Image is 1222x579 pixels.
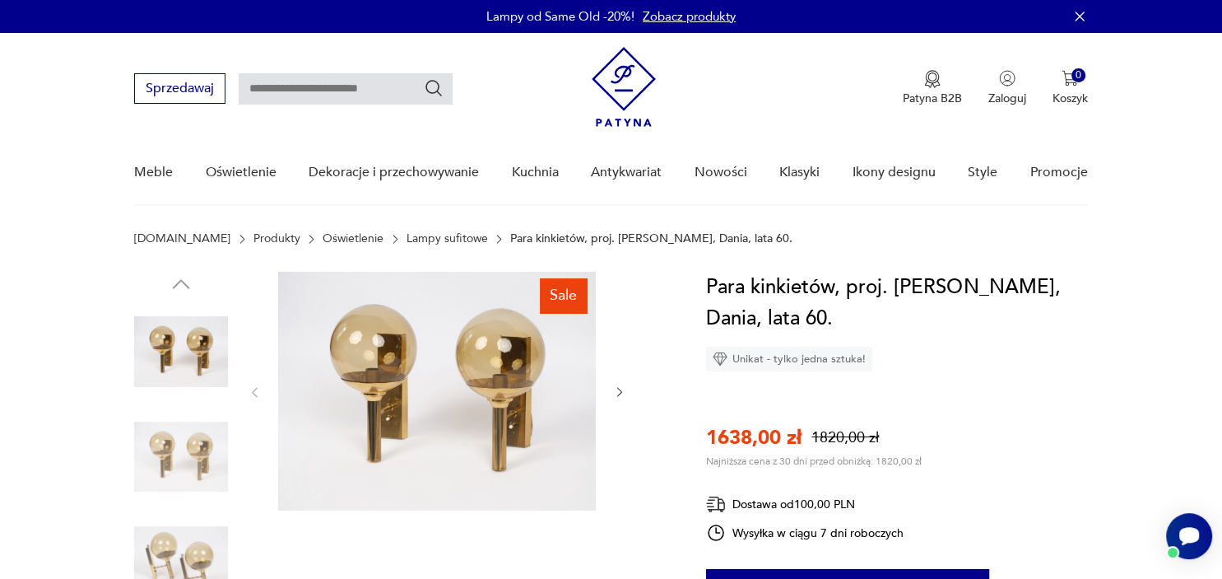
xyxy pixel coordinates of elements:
h1: Para kinkietów, proj. [PERSON_NAME], Dania, lata 60. [706,272,1087,334]
button: Patyna B2B [903,70,962,106]
img: Patyna - sklep z meblami i dekoracjami vintage [592,47,656,127]
a: Style [968,141,997,204]
a: Kuchnia [512,141,559,204]
div: Dostawa od 100,00 PLN [706,494,904,515]
a: Antykwariat [591,141,662,204]
img: Ikona diamentu [713,352,727,367]
button: 0Koszyk [1052,70,1088,106]
a: Oświetlenie [206,141,276,204]
p: 1638,00 zł [706,424,802,451]
div: Unikat - tylko jedna sztuka! [706,347,872,371]
p: Koszyk [1052,91,1088,106]
div: 0 [1071,68,1085,82]
a: Dekoracje i przechowywanie [309,141,479,204]
div: Sale [540,278,587,313]
a: Lampy sufitowe [407,232,488,245]
p: 1820,00 zł [811,427,879,448]
button: Szukaj [424,78,444,98]
a: Ikony designu [853,141,936,204]
a: Promocje [1030,141,1088,204]
img: Ikona medalu [924,70,941,88]
img: Ikona dostawy [706,494,726,515]
img: Ikonka użytkownika [999,70,1015,86]
p: Najniższa cena z 30 dni przed obniżką: 1820,00 zł [706,455,922,468]
img: Zdjęcie produktu Para kinkietów, proj. Svend Mejlstrom, Dania, lata 60. [278,272,596,511]
p: Lampy od Same Old -20%! [486,8,634,25]
img: Zdjęcie produktu Para kinkietów, proj. Svend Mejlstrom, Dania, lata 60. [134,305,228,399]
p: Zaloguj [988,91,1026,106]
img: Zdjęcie produktu Para kinkietów, proj. Svend Mejlstrom, Dania, lata 60. [134,410,228,504]
img: Ikona koszyka [1062,70,1078,86]
a: Nowości [695,141,747,204]
a: Ikona medaluPatyna B2B [903,70,962,106]
a: Zobacz produkty [643,8,736,25]
a: Produkty [253,232,300,245]
a: [DOMAIN_NAME] [134,232,230,245]
p: Patyna B2B [903,91,962,106]
button: Sprzedawaj [134,73,225,104]
a: Oświetlenie [323,232,383,245]
div: Wysyłka w ciągu 7 dni roboczych [706,523,904,543]
button: Zaloguj [988,70,1026,106]
iframe: Smartsupp widget button [1166,513,1212,559]
a: Sprzedawaj [134,84,225,96]
a: Meble [134,141,173,204]
p: Para kinkietów, proj. [PERSON_NAME], Dania, lata 60. [510,232,792,245]
a: Klasyki [779,141,820,204]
